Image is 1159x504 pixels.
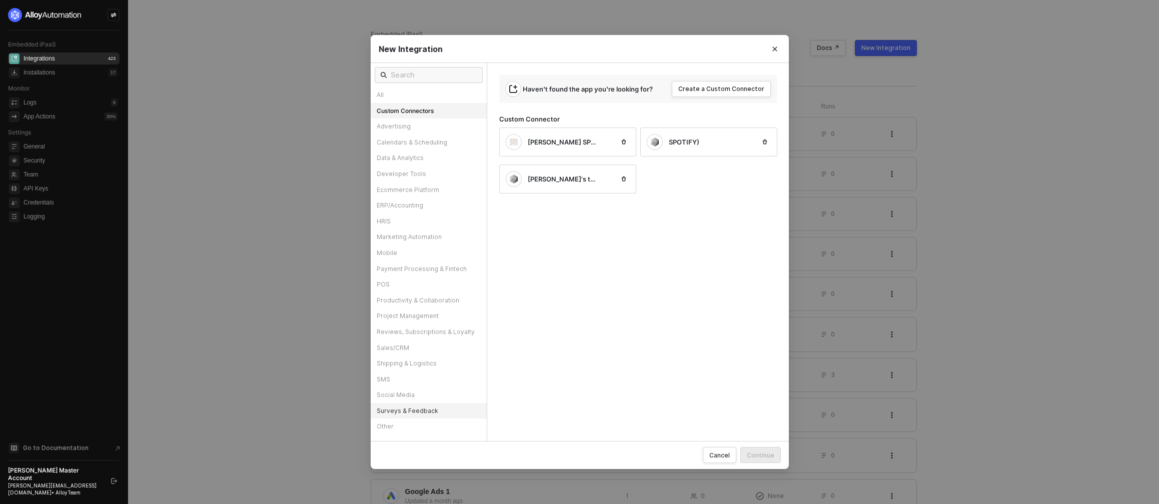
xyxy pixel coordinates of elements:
[651,137,659,146] img: icon
[381,71,387,79] span: icon-search
[499,115,789,123] div: Custom Connector
[510,174,518,183] img: icon
[371,387,487,403] div: Social Media
[669,137,699,146] span: SPOTIFY)
[371,292,487,308] div: Productivity & Collaboration
[371,324,487,340] div: Reviews, Subscriptions & Loyalty
[761,35,789,63] button: Close
[528,174,599,183] span: [PERSON_NAME]'s test integration
[371,103,487,119] div: Custom Connectors
[371,340,487,356] div: Sales/CRM
[371,182,487,198] div: Ecommerce Platform
[703,447,736,463] button: Cancel
[621,139,627,145] span: icon-trash
[371,229,487,245] div: Marketing Automation
[371,355,487,371] div: Shipping & Logistics
[740,447,781,463] button: Continue
[379,44,781,54] div: New Integration
[528,137,599,146] span: [PERSON_NAME] SPOTIFY
[371,118,487,134] div: Advertising
[672,81,771,97] button: Create a Custom Connector
[391,69,477,80] input: Search
[678,85,764,93] div: Create a Custom Connector
[371,418,487,434] div: Other
[371,276,487,292] div: POS
[621,176,627,182] span: icon-trash
[371,134,487,150] div: Calendars & Scheduling
[371,197,487,213] div: ERP/Accounting
[371,245,487,261] div: Mobile
[371,150,487,166] div: Data & Analytics
[371,213,487,229] div: HRIS
[371,261,487,277] div: Payment Processing & Fintech
[371,87,487,103] div: All
[371,308,487,324] div: Project Management
[762,139,768,145] span: icon-trash
[371,166,487,182] div: Developer Tools
[523,84,653,93] div: Haven't found the app you're looking for?
[371,371,487,387] div: SMS
[371,403,487,419] div: Surveys & Feedback
[709,451,730,459] div: Cancel
[510,138,518,145] img: icon
[509,85,517,93] span: icon-integration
